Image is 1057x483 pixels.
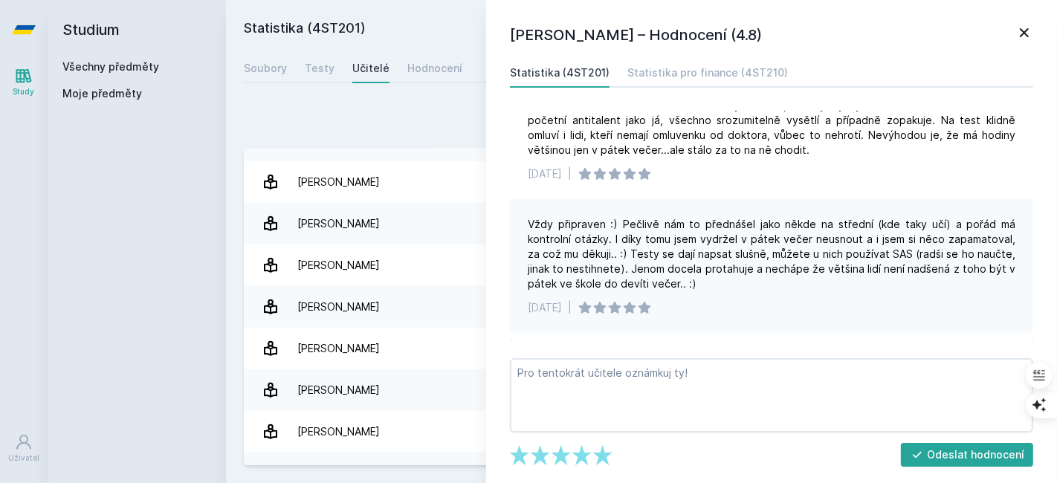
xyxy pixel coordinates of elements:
[244,328,1039,369] a: [PERSON_NAME] 14 hodnocení 4.8
[297,167,380,197] div: [PERSON_NAME]
[3,59,45,105] a: Study
[568,166,572,181] div: |
[528,166,562,181] div: [DATE]
[297,417,380,447] div: [PERSON_NAME]
[305,61,334,76] div: Testy
[407,54,462,83] a: Hodnocení
[297,292,380,322] div: [PERSON_NAME]
[244,411,1039,453] a: [PERSON_NAME] 3 hodnocení 4.0
[352,61,389,76] div: Učitelé
[244,244,1039,286] a: [PERSON_NAME] 2 hodnocení 3.5
[528,217,1015,291] div: Vždy připraven :) Pečlivě nám to přednášel jako někde na střední (kde taky učí) a pořád má kontro...
[528,300,562,315] div: [DATE]
[305,54,334,83] a: Testy
[297,334,380,363] div: [PERSON_NAME]
[528,98,1015,158] div: Úžasný učitel, sympaák, naprosto mi vyhovoval jeho styl výuky. Látku u něj pochopí i takový poče...
[244,286,1039,328] a: [PERSON_NAME] 3 hodnocení 4.7
[244,203,1039,244] a: [PERSON_NAME] 6 hodnocení 5.0
[244,161,1039,203] a: [PERSON_NAME] 11 hodnocení 4.9
[244,18,873,42] h2: Statistika (4ST201)
[297,250,380,280] div: [PERSON_NAME]
[62,86,142,101] span: Moje předměty
[297,375,380,405] div: [PERSON_NAME]
[3,426,45,471] a: Uživatel
[8,453,39,464] div: Uživatel
[901,443,1034,467] button: Odeslat hodnocení
[407,61,462,76] div: Hodnocení
[62,60,159,73] a: Všechny předměty
[244,54,287,83] a: Soubory
[352,54,389,83] a: Učitelé
[244,369,1039,411] a: [PERSON_NAME] 2 hodnocení 5.0
[297,209,380,239] div: [PERSON_NAME]
[13,86,35,97] div: Study
[244,61,287,76] div: Soubory
[568,300,572,315] div: |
